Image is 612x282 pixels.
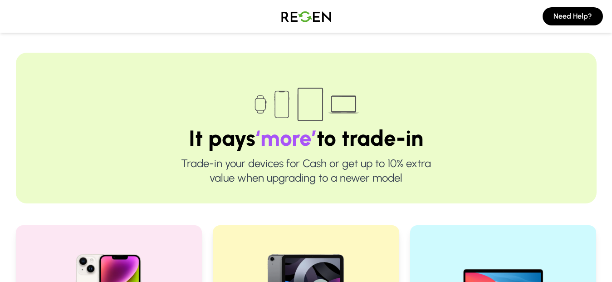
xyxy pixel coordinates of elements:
[274,4,338,29] img: Logo
[543,7,603,25] button: Need Help?
[45,156,568,185] p: Trade-in your devices for Cash or get up to 10% extra value when upgrading to a newer model
[45,127,568,149] h1: It pays to trade-in
[250,82,363,127] img: Trade-in devices
[255,125,317,151] span: ‘more’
